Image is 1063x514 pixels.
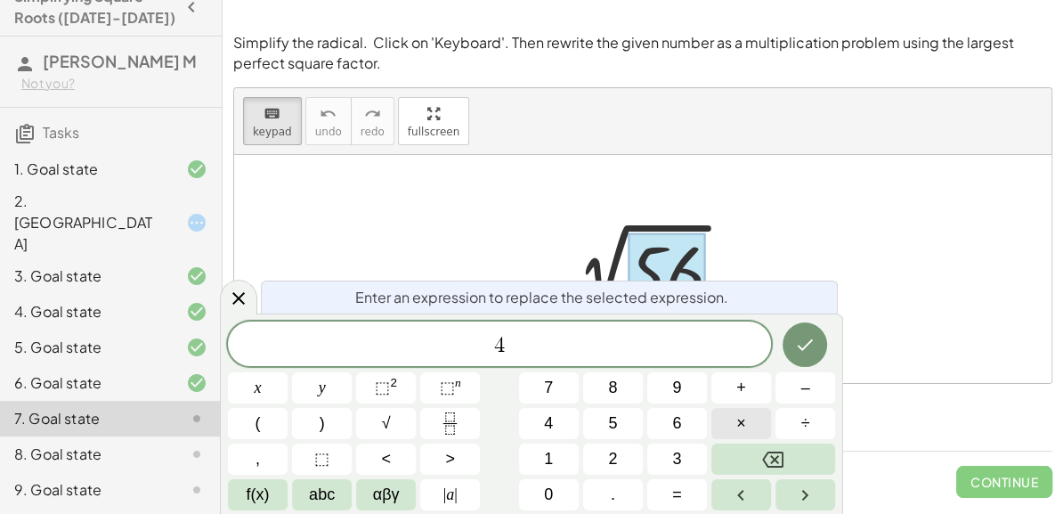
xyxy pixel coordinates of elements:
span: f(x) [247,483,270,507]
button: 5 [583,408,643,439]
button: y [292,372,352,404]
span: + [736,376,746,400]
span: Enter an expression to replace the selected expression. [355,287,728,308]
span: 0 [544,483,553,507]
span: , [256,447,260,471]
span: × [736,412,746,436]
span: 3 [672,447,681,471]
button: Done [783,322,827,367]
div: 8. Goal state [14,444,158,465]
p: Simplify the radical. Click on 'Keyboard'. Then rewrite the given number as a multiplication prob... [233,33,1052,73]
span: = [672,483,682,507]
span: keypad [253,126,292,138]
button: Greater than [420,444,480,475]
button: 1 [519,444,579,475]
span: x [255,376,262,400]
i: Task not started. [186,479,207,501]
span: ⬚ [375,379,390,396]
span: | [454,485,458,503]
button: 0 [519,479,579,510]
button: Placeholder [292,444,352,475]
div: 3. Goal state [14,265,158,287]
div: 1. Goal state [14,159,158,180]
button: Equals [647,479,707,510]
div: 9. Goal state [14,479,158,501]
span: a [443,483,458,507]
i: Task not started. [186,444,207,465]
div: Not you? [21,75,207,93]
i: Task not started. [186,408,207,429]
button: Square root [356,408,416,439]
span: ÷ [801,412,810,436]
button: Fraction [420,408,480,439]
span: ⬚ [314,447,329,471]
button: Squared [356,372,416,404]
button: 6 [647,408,707,439]
span: fullscreen [408,126,459,138]
i: redo [364,103,381,125]
div: 6. Goal state [14,372,158,394]
button: fullscreen [398,97,469,145]
span: | [443,485,447,503]
span: αβγ [373,483,400,507]
i: Task finished and correct. [186,301,207,322]
i: Task finished and correct. [186,337,207,358]
button: Superscript [420,372,480,404]
button: Absolute value [420,479,480,510]
button: redoredo [351,97,394,145]
span: – [800,376,809,400]
button: 8 [583,372,643,404]
button: , [228,444,288,475]
sup: 2 [390,376,397,389]
div: 5. Goal state [14,337,158,358]
button: Minus [775,372,835,404]
span: y [319,376,326,400]
i: Task finished and correct. [186,159,207,180]
span: ) [320,412,325,436]
button: Greek alphabet [356,479,416,510]
button: Plus [711,372,771,404]
button: Divide [775,408,835,439]
i: Task finished and correct. [186,265,207,287]
button: Less than [356,444,416,475]
span: [PERSON_NAME] M [43,51,197,71]
button: Right arrow [775,479,835,510]
button: 7 [519,372,579,404]
span: 1 [544,447,553,471]
span: 4 [494,335,505,356]
i: Task finished and correct. [186,372,207,394]
span: > [445,447,455,471]
button: 4 [519,408,579,439]
span: 7 [544,376,553,400]
button: keyboardkeypad [243,97,302,145]
span: 8 [608,376,617,400]
div: 4. Goal state [14,301,158,322]
span: 6 [672,412,681,436]
span: undo [315,126,342,138]
i: keyboard [264,103,280,125]
button: Times [711,408,771,439]
span: ( [256,412,261,436]
button: x [228,372,288,404]
button: ( [228,408,288,439]
i: undo [320,103,337,125]
button: 3 [647,444,707,475]
span: redo [361,126,385,138]
button: Functions [228,479,288,510]
span: √ [382,412,391,436]
span: . [611,483,615,507]
span: 5 [608,412,617,436]
button: 9 [647,372,707,404]
span: 9 [672,376,681,400]
span: abc [309,483,335,507]
span: ⬚ [440,379,455,396]
span: < [381,447,391,471]
span: 2 [608,447,617,471]
sup: n [455,376,461,389]
button: Backspace [711,444,835,475]
span: 4 [544,412,553,436]
button: 2 [583,444,643,475]
button: undoundo [305,97,352,145]
button: . [583,479,643,510]
button: Alphabet [292,479,352,510]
